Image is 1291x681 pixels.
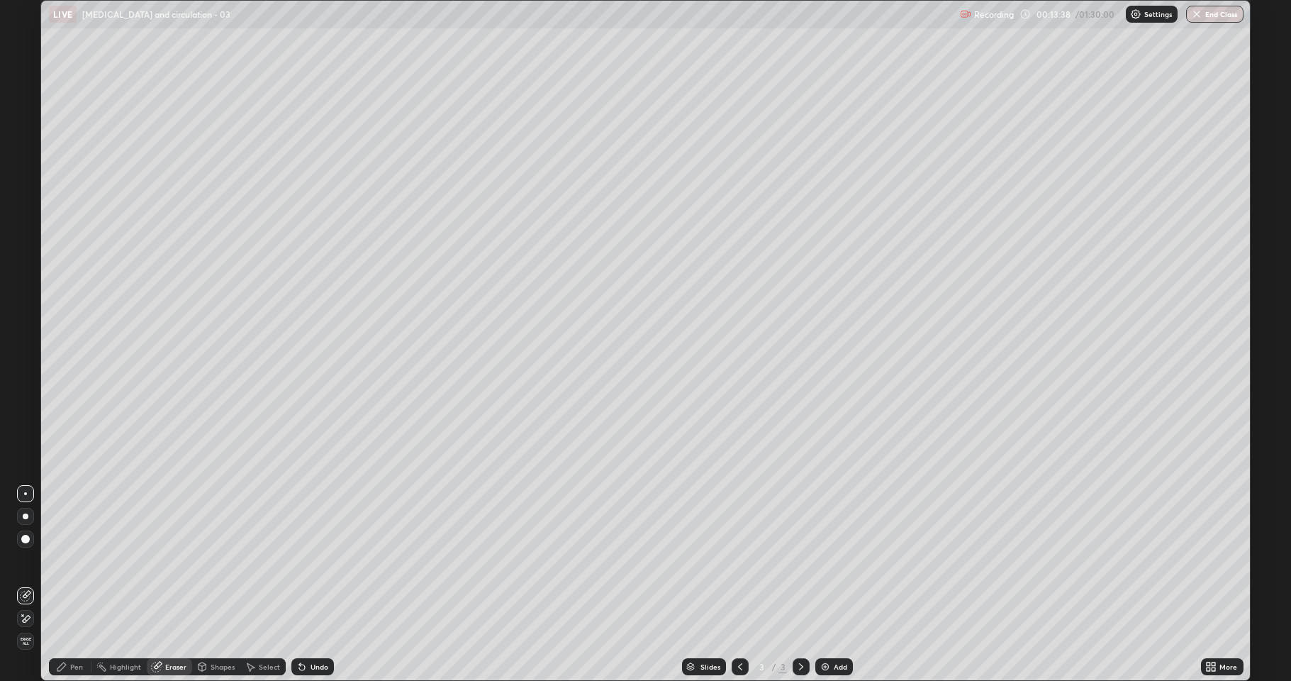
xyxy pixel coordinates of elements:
div: Add [834,663,847,670]
p: LIVE [53,9,72,20]
span: Erase all [18,637,33,646]
img: end-class-cross [1191,9,1202,20]
div: Pen [70,663,83,670]
img: add-slide-button [820,661,831,672]
div: 3 [754,663,769,671]
div: Undo [311,663,328,670]
img: recording.375f2c34.svg [960,9,971,20]
p: [MEDICAL_DATA] and circulation - 03 [82,9,230,20]
div: 3 [778,660,787,673]
div: / [771,663,776,671]
button: End Class [1186,6,1244,23]
p: Recording [974,9,1014,20]
div: Select [259,663,280,670]
div: Slides [700,663,720,670]
div: Shapes [211,663,235,670]
div: More [1219,663,1237,670]
p: Settings [1144,11,1172,18]
div: Eraser [165,663,186,670]
div: Highlight [110,663,141,670]
img: class-settings-icons [1130,9,1141,20]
